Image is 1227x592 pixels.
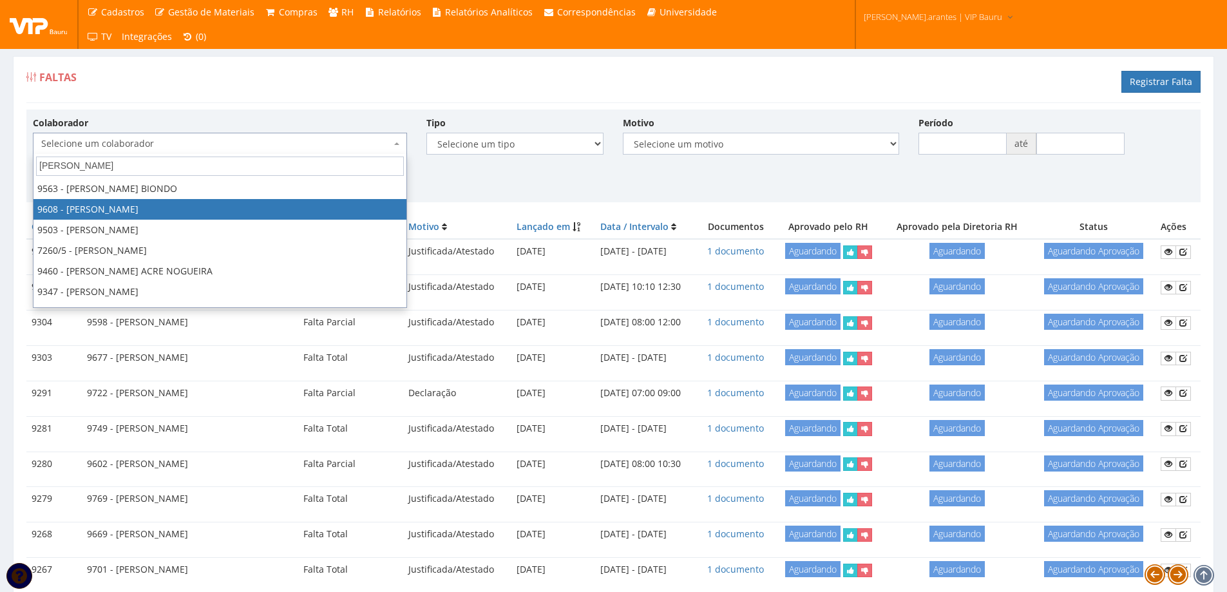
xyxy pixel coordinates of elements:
td: Declaração [403,381,512,405]
td: [DATE] - [DATE] [595,487,698,511]
span: Aguardando Aprovação [1044,278,1143,294]
td: Justificada/Atestado [403,239,512,264]
span: Aguardando [929,314,985,330]
span: RH [341,6,354,18]
th: Aprovado pelo RH [774,215,883,239]
td: Justificada/Atestado [403,487,512,511]
label: Motivo [623,117,654,129]
span: até [1007,133,1036,155]
td: [DATE] - [DATE] [595,345,698,370]
span: Faltas [39,70,77,84]
td: 9280 [26,452,82,476]
label: Colaborador [33,117,88,129]
td: 9669 - [PERSON_NAME] [82,522,298,547]
td: 9332 [26,239,82,264]
span: Aguardando [929,561,985,577]
span: Selecione um colaborador [41,137,391,150]
li: 9503 - [PERSON_NAME] [33,220,406,240]
th: Aprovado pela Diretoria RH [883,215,1032,239]
td: Falta Total [298,487,403,511]
td: [DATE] [511,522,595,547]
a: (0) [177,24,212,49]
td: Falta Total [298,558,403,582]
td: 9598 - [PERSON_NAME] [82,310,298,335]
a: Data / Intervalo [600,220,669,233]
td: Falta Parcial [298,310,403,335]
td: 9279 [26,487,82,511]
span: Aguardando Aprovação [1044,490,1143,506]
td: [DATE] 07:00 09:00 [595,381,698,405]
span: Aguardando [785,349,841,365]
span: Aguardando [785,420,841,436]
span: Aguardando [785,278,841,294]
td: 9769 - [PERSON_NAME] [82,487,298,511]
td: 9267 [26,558,82,582]
td: 9677 - [PERSON_NAME] [82,345,298,370]
td: 9268 [26,522,82,547]
td: Justificada/Atestado [403,558,512,582]
img: logo [10,15,68,34]
td: 9749 - [PERSON_NAME] [82,416,298,441]
td: [DATE] [511,558,595,582]
label: Período [918,117,953,129]
span: Universidade [660,6,717,18]
span: [PERSON_NAME].arantes | VIP Bauru [864,10,1002,23]
td: [DATE] - [DATE] [595,416,698,441]
span: Integrações [122,30,172,43]
span: Aguardando Aprovação [1044,561,1143,577]
td: Falta Parcial [298,381,403,405]
td: 9304 [26,310,82,335]
td: 9722 - [PERSON_NAME] [82,381,298,405]
td: [DATE] - [DATE] [595,558,698,582]
a: 1 documento [707,387,764,399]
li: 9608 - [PERSON_NAME] [33,199,406,220]
a: 1 documento [707,422,764,434]
td: Justificada/Atestado [403,416,512,441]
span: Aguardando [785,490,841,506]
span: Aguardando [929,349,985,365]
td: [DATE] 08:00 10:30 [595,452,698,476]
td: [DATE] [511,239,595,264]
a: Integrações [117,24,177,49]
li: 9563 - [PERSON_NAME] BIONDO [33,178,406,199]
li: 9347 - [PERSON_NAME] [33,282,406,302]
span: Aguardando Aprovação [1044,243,1143,259]
label: Tipo [426,117,446,129]
td: Falta Parcial [298,452,403,476]
a: TV [82,24,117,49]
td: [DATE] [511,416,595,441]
span: (0) [196,30,206,43]
td: [DATE] [511,310,595,335]
td: Justificada/Atestado [403,345,512,370]
span: Relatórios [378,6,421,18]
td: [DATE] - [DATE] [595,522,698,547]
td: Falta Total [298,522,403,547]
span: TV [101,30,111,43]
td: [DATE] [511,381,595,405]
span: Correspondências [557,6,636,18]
span: Aguardando [929,490,985,506]
td: [DATE] [511,345,595,370]
td: 9325 [26,275,82,300]
td: Justificada/Atestado [403,275,512,300]
a: Código [32,220,62,233]
span: Aguardando [785,526,841,542]
span: Aguardando [929,243,985,259]
a: 1 documento [707,316,764,328]
span: Aguardando Aprovação [1044,314,1143,330]
span: Aguardando [785,314,841,330]
span: Aguardando [929,278,985,294]
td: 9281 [26,416,82,441]
td: [DATE] - [DATE] [595,239,698,264]
span: Aguardando Aprovação [1044,455,1143,472]
a: Lançado em [517,220,570,233]
td: 9701 - [PERSON_NAME] [82,558,298,582]
td: [DATE] [511,275,595,300]
span: Aguardando [929,455,985,472]
span: Aguardando [785,561,841,577]
a: Registrar Falta [1121,71,1201,93]
span: Aguardando Aprovação [1044,385,1143,401]
td: 9303 [26,345,82,370]
a: 1 documento [707,351,764,363]
span: Compras [279,6,318,18]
